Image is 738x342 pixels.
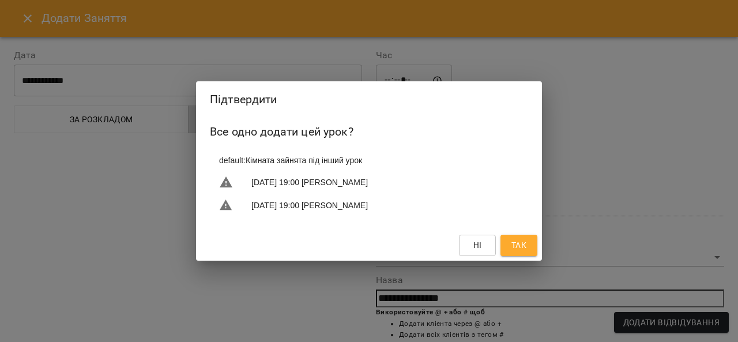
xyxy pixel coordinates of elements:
h6: Все одно додати цей урок? [210,123,528,141]
li: [DATE] 19:00 [PERSON_NAME] [210,171,528,194]
h2: Підтвердити [210,91,528,108]
button: Ні [459,235,496,255]
li: default : Кімната зайнята під інший урок [210,150,528,171]
span: Ні [473,238,482,252]
li: [DATE] 19:00 [PERSON_NAME] [210,194,528,217]
span: Так [511,238,526,252]
button: Так [500,235,537,255]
